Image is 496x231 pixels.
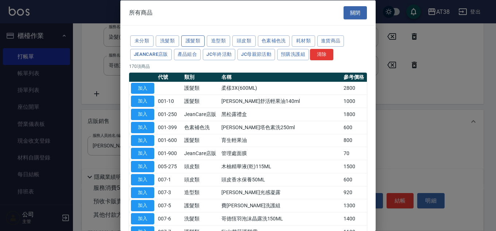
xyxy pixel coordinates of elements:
td: 木柚精華液(乾)115ML [220,160,342,173]
button: 頭皮類 [232,35,256,47]
button: 進貨商品 [317,35,344,47]
td: 護髮類 [182,95,220,108]
button: 產品組合 [174,49,201,60]
td: JeanCare店販 [182,147,220,160]
td: 費[PERSON_NAME]洗護組 [220,199,342,212]
button: 洗髮類 [156,35,179,47]
span: 所有商品 [129,9,152,16]
td: 600 [342,173,367,186]
button: 加入 [131,213,154,224]
button: JC母親節活動 [237,49,275,60]
td: 001-250 [156,108,182,121]
button: 關閉 [344,6,367,19]
td: 護髮類 [182,134,220,147]
p: 170 項商品 [129,63,367,69]
td: 007-5 [156,199,182,212]
button: 加入 [131,96,154,107]
button: 加入 [131,122,154,133]
td: 頭皮類 [182,160,220,173]
button: 加入 [131,200,154,211]
td: 800 [342,134,367,147]
button: 加入 [131,148,154,159]
td: 001-900 [156,147,182,160]
td: 1300 [342,199,367,212]
td: 920 [342,186,367,199]
td: 007-3 [156,186,182,199]
th: 代號 [156,72,182,82]
td: JeanCare店販 [182,108,220,121]
td: 001-399 [156,121,182,134]
td: 黑松露禮盒 [220,108,342,121]
td: 色素補色洗 [182,121,220,134]
button: 清除 [310,49,333,60]
td: 005-275 [156,160,182,173]
th: 參考價格 [342,72,367,82]
button: JC年終活動 [203,49,235,60]
th: 名稱 [220,72,342,82]
td: 1400 [342,212,367,225]
td: 1500 [342,160,367,173]
td: 頭皮香水保養50ML [220,173,342,186]
td: 70 [342,147,367,160]
td: 管理處面膜 [220,147,342,160]
button: 加入 [131,174,154,185]
td: 001-10 [156,95,182,108]
button: JeanCare店販 [130,49,172,60]
td: 007-6 [156,212,182,225]
td: 007-1 [156,173,182,186]
td: 護髮類 [182,199,220,212]
button: 加入 [131,187,154,198]
td: 哥德恆羽泡沫晶露洗150ML [220,212,342,225]
td: 1800 [342,108,367,121]
td: 造型類 [182,186,220,199]
button: 加入 [131,161,154,172]
td: [PERSON_NAME]塔色素洗250ml [220,121,342,134]
button: 加入 [131,82,154,94]
td: 護髮類 [182,82,220,95]
button: 預購洗護組 [277,49,309,60]
td: 柔樣3X(600ML) [220,82,342,95]
td: 頭皮類 [182,173,220,186]
button: 造型類 [207,35,230,47]
button: 耗材類 [292,35,315,47]
td: 洗髮類 [182,212,220,225]
td: 600 [342,121,367,134]
button: 色素補色洗 [258,35,290,47]
button: 加入 [131,109,154,120]
td: [PERSON_NAME]舒活輕果油140ml [220,95,342,108]
th: 類別 [182,72,220,82]
td: 001-600 [156,134,182,147]
button: 未分類 [130,35,154,47]
td: 2800 [342,82,367,95]
td: 育生輕果油 [220,134,342,147]
td: 1000 [342,95,367,108]
button: 加入 [131,135,154,146]
button: 護髮類 [181,35,205,47]
td: [PERSON_NAME]光感凝露 [220,186,342,199]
